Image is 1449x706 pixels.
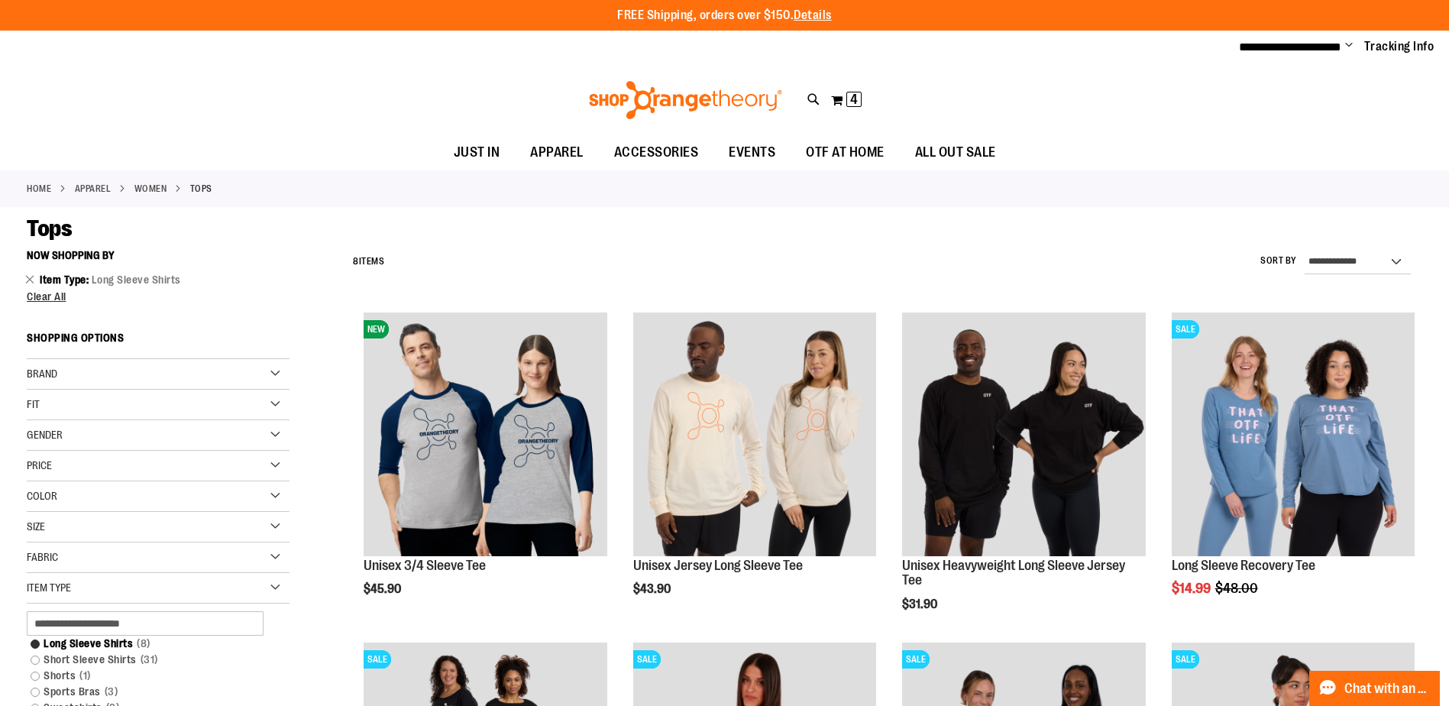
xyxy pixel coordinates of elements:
span: 8 [353,256,359,267]
span: SALE [1172,320,1199,338]
a: Details [794,8,832,22]
span: SALE [364,650,391,669]
a: Clear All [27,291,289,302]
a: Unisex Jersey Long Sleeve Tee [633,313,876,558]
span: 1 [76,668,95,684]
span: ALL OUT SALE [915,135,996,170]
span: $31.90 [902,598,940,611]
span: APPAREL [530,135,584,170]
a: Unisex 3/4 Sleeve TeeNEWNEW [364,313,606,558]
span: 8 [133,636,154,652]
img: Shop Orangetheory [587,81,784,119]
span: Chat with an Expert [1344,682,1431,696]
span: Item Type [27,581,71,594]
span: Gender [27,429,63,441]
span: Brand [27,368,57,380]
button: Now Shopping by [27,242,122,268]
a: Home [27,182,51,196]
img: Unisex Jersey Long Sleeve Tee [633,313,876,555]
span: Fabric [27,551,58,563]
button: Account menu [1345,39,1353,54]
span: Tops [27,215,72,241]
span: ACCESSORIES [614,135,699,170]
a: Long Sleeve Shirts8 [23,636,275,652]
div: product [626,305,884,635]
span: Color [27,490,57,502]
span: 4 [850,92,858,107]
h2: Items [353,250,384,274]
span: SALE [633,650,661,669]
span: OTF AT HOME [806,135,885,170]
a: Shorts1 [23,668,275,684]
span: Item Type [40,274,92,286]
a: Unisex Jersey Long Sleeve Tee [633,558,803,573]
span: $45.90 [364,582,403,596]
span: Fit [27,398,40,410]
span: 3 [101,684,122,700]
a: Unisex 3/4 Sleeve Tee [364,558,486,573]
button: Chat with an Expert [1309,671,1441,706]
span: SALE [1172,650,1199,669]
span: Clear All [27,290,66,303]
span: SALE [902,650,930,669]
a: Short Sleeve Shirts31 [23,652,275,668]
span: Price [27,459,52,471]
span: Long Sleeve Shirts [92,274,181,286]
span: $43.90 [633,582,673,596]
img: OTF Unisex Heavyweight Long Sleeve Jersey Tee Black [902,313,1145,555]
a: Unisex Heavyweight Long Sleeve Jersey Tee [902,558,1125,588]
span: NEW [364,320,389,338]
img: Unisex 3/4 Sleeve Tee [364,313,606,555]
strong: Tops [190,182,212,196]
span: $48.00 [1215,581,1260,596]
span: JUST IN [454,135,500,170]
a: APPAREL [75,182,112,196]
a: Long Sleeve Recovery Tee [1172,558,1315,573]
a: WOMEN [134,182,167,196]
a: Sports Bras3 [23,684,275,700]
img: Main of 2024 AUGUST Long Sleeve Recovery Tee [1172,313,1415,555]
a: OTF Unisex Heavyweight Long Sleeve Jersey Tee Black [902,313,1145,558]
span: $14.99 [1172,581,1213,596]
div: product [356,305,614,635]
span: Size [27,520,45,533]
a: Tracking Info [1364,38,1434,55]
div: product [1164,305,1422,635]
a: Main of 2024 AUGUST Long Sleeve Recovery TeeSALESALE [1172,313,1415,558]
span: 31 [137,652,162,668]
label: Sort By [1260,254,1297,267]
strong: Shopping Options [27,325,289,359]
p: FREE Shipping, orders over $150. [617,7,832,24]
div: product [894,305,1153,650]
span: EVENTS [729,135,775,170]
